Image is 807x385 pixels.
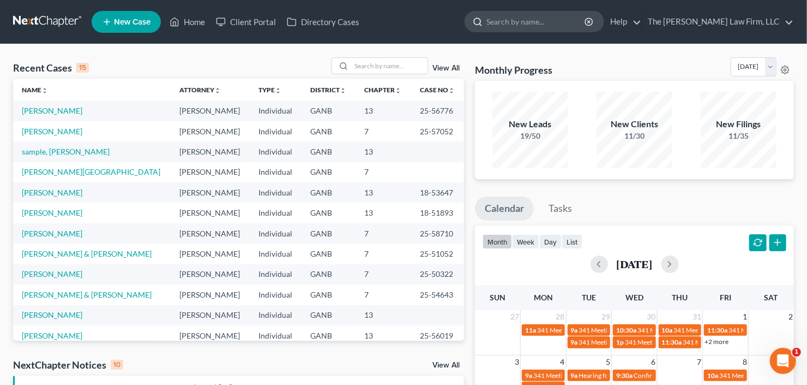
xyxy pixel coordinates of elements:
[250,182,302,203] td: Individual
[302,285,356,305] td: GANB
[302,223,356,244] td: GANB
[171,162,250,182] td: [PERSON_NAME]
[250,141,302,162] td: Individual
[579,371,664,380] span: Hearing for [PERSON_NAME]
[281,12,365,32] a: Directory Cases
[13,61,89,74] div: Recent Cases
[114,18,150,26] span: New Case
[764,293,778,302] span: Sat
[22,331,82,340] a: [PERSON_NAME]
[22,106,82,115] a: [PERSON_NAME]
[642,12,793,32] a: The [PERSON_NAME] Law Firm, LLC
[579,326,677,334] span: 341 Meeting for [PERSON_NAME]
[662,338,682,346] span: 11:30a
[605,356,611,369] span: 5
[310,86,346,94] a: Districtunfold_more
[597,118,673,131] div: New Clients
[432,362,460,369] a: View All
[356,203,411,223] td: 13
[302,100,356,121] td: GANB
[250,100,302,121] td: Individual
[302,182,356,203] td: GANB
[539,234,562,249] button: day
[13,358,123,371] div: NextChapter Notices
[634,371,758,380] span: Confirmation Hearing for [PERSON_NAME]
[164,12,210,32] a: Home
[704,337,728,346] a: +2 more
[701,131,777,141] div: 11/35
[22,188,82,197] a: [PERSON_NAME]
[250,325,302,346] td: Individual
[411,100,464,121] td: 25-56776
[792,348,801,357] span: 1
[171,285,250,305] td: [PERSON_NAME]
[617,258,653,270] h2: [DATE]
[571,326,578,334] span: 9a
[616,338,624,346] span: 1p
[356,182,411,203] td: 13
[691,310,702,323] span: 31
[302,162,356,182] td: GANB
[582,293,596,302] span: Tue
[22,127,82,136] a: [PERSON_NAME]
[562,234,582,249] button: list
[555,310,566,323] span: 28
[483,234,512,249] button: month
[742,356,748,369] span: 8
[275,87,281,94] i: unfold_more
[356,121,411,141] td: 7
[22,229,82,238] a: [PERSON_NAME]
[171,325,250,346] td: [PERSON_NAME]
[395,87,402,94] i: unfold_more
[537,326,635,334] span: 341 Meeting for [PERSON_NAME]
[22,208,82,217] a: [PERSON_NAME]
[356,162,411,182] td: 7
[486,11,586,32] input: Search by name...
[411,325,464,346] td: 25-56019
[22,290,152,299] a: [PERSON_NAME] & [PERSON_NAME]
[171,141,250,162] td: [PERSON_NAME]
[625,338,723,346] span: 341 Meeting for [PERSON_NAME]
[250,203,302,223] td: Individual
[411,244,464,264] td: 25-51052
[302,264,356,285] td: GANB
[302,305,356,325] td: GANB
[411,264,464,285] td: 25-50322
[411,285,464,305] td: 25-54643
[215,87,221,94] i: unfold_more
[571,371,578,380] span: 9a
[250,305,302,325] td: Individual
[22,310,82,319] a: [PERSON_NAME]
[356,325,411,346] td: 13
[616,371,633,380] span: 9:30a
[250,264,302,285] td: Individual
[787,310,794,323] span: 2
[76,63,89,73] div: 15
[171,305,250,325] td: [PERSON_NAME]
[356,264,411,285] td: 7
[411,203,464,223] td: 18-51893
[171,100,250,121] td: [PERSON_NAME]
[411,182,464,203] td: 18-53647
[351,58,427,74] input: Search by name...
[597,131,673,141] div: 11/30
[616,326,636,334] span: 10:30a
[302,203,356,223] td: GANB
[258,86,281,94] a: Typeunfold_more
[448,87,455,94] i: unfold_more
[171,244,250,264] td: [PERSON_NAME]
[356,244,411,264] td: 7
[651,356,657,369] span: 6
[250,162,302,182] td: Individual
[22,167,160,176] a: [PERSON_NAME][GEOGRAPHIC_DATA]
[672,293,688,302] span: Thu
[475,63,552,76] h3: Monthly Progress
[525,371,532,380] span: 9a
[41,87,48,94] i: unfold_more
[514,356,520,369] span: 3
[340,87,346,94] i: unfold_more
[720,293,731,302] span: Fri
[22,147,110,156] a: sample, [PERSON_NAME]
[683,338,781,346] span: 341 Meeting for [PERSON_NAME]
[356,141,411,162] td: 13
